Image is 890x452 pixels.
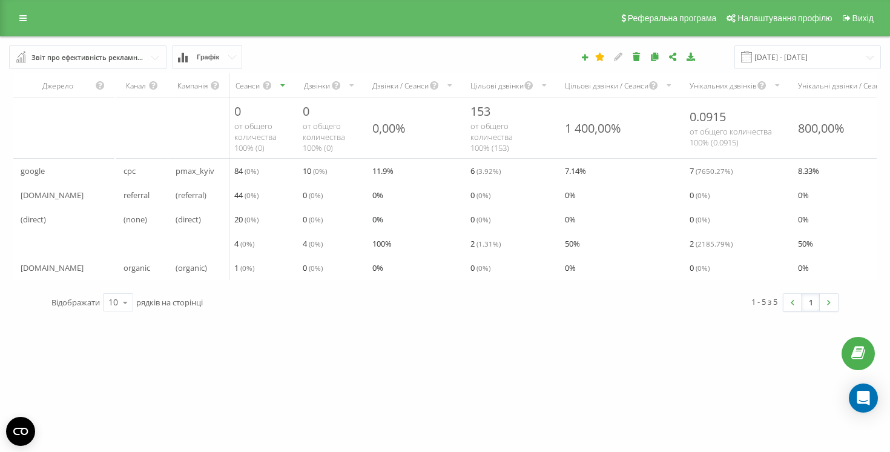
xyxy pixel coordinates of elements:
div: Open Intercom Messenger [849,384,878,413]
i: Завантажити звіт [686,52,696,61]
span: ( 0 %) [309,190,323,200]
span: 100 % [372,236,392,251]
span: 0 [234,103,241,119]
div: Унікальних дзвінків [690,81,757,91]
span: ( 0 %) [245,166,259,176]
span: 0 [303,261,323,275]
span: 0 % [565,212,576,227]
span: рядків на сторінці [136,297,203,308]
span: ( 0 %) [696,263,710,273]
span: Налаштування профілю [737,13,832,23]
span: 0 % [565,261,576,275]
span: 1 [234,261,254,275]
i: Поділитися налаштуваннями звіту [668,52,678,61]
span: ( 0 %) [245,190,259,200]
span: 4 [303,236,323,251]
div: Джерело [21,81,95,91]
span: (direct) [21,212,46,227]
span: Вихід [852,13,874,23]
span: 0 % [798,212,809,227]
span: 8.33 % [798,164,819,178]
div: Цільові дзвінки [470,81,524,91]
span: ( 0 %) [309,239,323,248]
span: ( 0 %) [476,214,490,224]
div: Канал [124,81,148,91]
span: 0.0915 [690,108,726,125]
span: 7.14 % [565,164,586,178]
span: [DOMAIN_NAME] [21,188,84,202]
span: от общего количества 100% ( 0 ) [234,121,277,153]
i: Копіювати звіт [650,52,660,61]
span: Відображати [51,297,100,308]
span: 50 % [565,236,580,251]
div: Кампанія [176,81,209,91]
span: от общего количества 100% ( 153 ) [470,121,513,153]
div: Звіт про ефективність рекламних кампаній [31,51,145,64]
div: scrollable content [13,73,877,280]
span: ( 1.31 %) [476,239,501,248]
span: 50 % [798,236,813,251]
div: Дзвінки [303,81,331,91]
span: ( 0 %) [313,166,327,176]
span: ( 0 %) [696,214,710,224]
span: 0 [690,261,710,275]
span: от общего количества 100% ( 0.0915 ) [690,126,772,148]
div: 0,00% [372,120,406,136]
button: Open CMP widget [6,417,35,446]
div: Цільові дзвінки / Сеанси [565,81,648,91]
i: Видалити звіт [631,52,642,61]
span: 0 [690,188,710,202]
div: Унікальні дзвінки / Сеанси [798,81,888,91]
i: Цей звіт буде завантажено першим при відкритті Аналітики. Ви можете призначити будь-який інший ва... [595,52,605,61]
span: (organic) [176,261,207,275]
span: от общего количества 100% ( 0 ) [303,121,345,153]
div: 800,00% [798,120,845,136]
button: Графік [173,45,242,69]
span: 0 % [798,188,809,202]
div: Сеанси [234,81,262,91]
span: ( 0 %) [245,214,259,224]
span: [DOMAIN_NAME] [21,261,84,275]
span: Графік [197,53,219,61]
i: Редагувати звіт [613,52,624,61]
span: 6 [470,164,501,178]
span: ( 0 %) [476,263,490,273]
a: 1 [802,294,820,311]
span: 0 [470,212,490,227]
div: 1 - 5 з 5 [751,296,777,308]
span: 0 % [372,188,383,202]
span: 2 [470,236,501,251]
span: 44 [234,188,259,202]
span: 0 [303,188,323,202]
span: 0 % [565,188,576,202]
span: 0 [690,212,710,227]
span: 7 [690,164,733,178]
span: 0 [470,188,490,202]
span: 0 % [372,261,383,275]
span: 0 [303,103,309,119]
span: Реферальна програма [628,13,717,23]
span: 20 [234,212,259,227]
span: organic [124,261,150,275]
div: 1 400,00% [565,120,621,136]
span: 0 [470,261,490,275]
span: 0 % [372,212,383,227]
span: 2 [690,236,733,251]
span: 153 [470,103,490,119]
span: (none) [124,212,147,227]
span: pmax_kyiv [176,164,214,178]
span: ( 7650.27 %) [696,166,733,176]
span: 4 [234,236,254,251]
span: ( 2185.79 %) [696,239,733,248]
span: ( 0 %) [240,263,254,273]
span: cpc [124,164,136,178]
span: 0 % [798,261,809,275]
span: ( 3.92 %) [476,166,501,176]
span: ( 0 %) [309,214,323,224]
span: ( 0 %) [696,190,710,200]
div: Дзвінки / Сеанси [372,81,429,91]
span: 84 [234,164,259,178]
span: (referral) [176,188,206,202]
div: 10 [108,296,118,308]
span: 0 [303,212,323,227]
